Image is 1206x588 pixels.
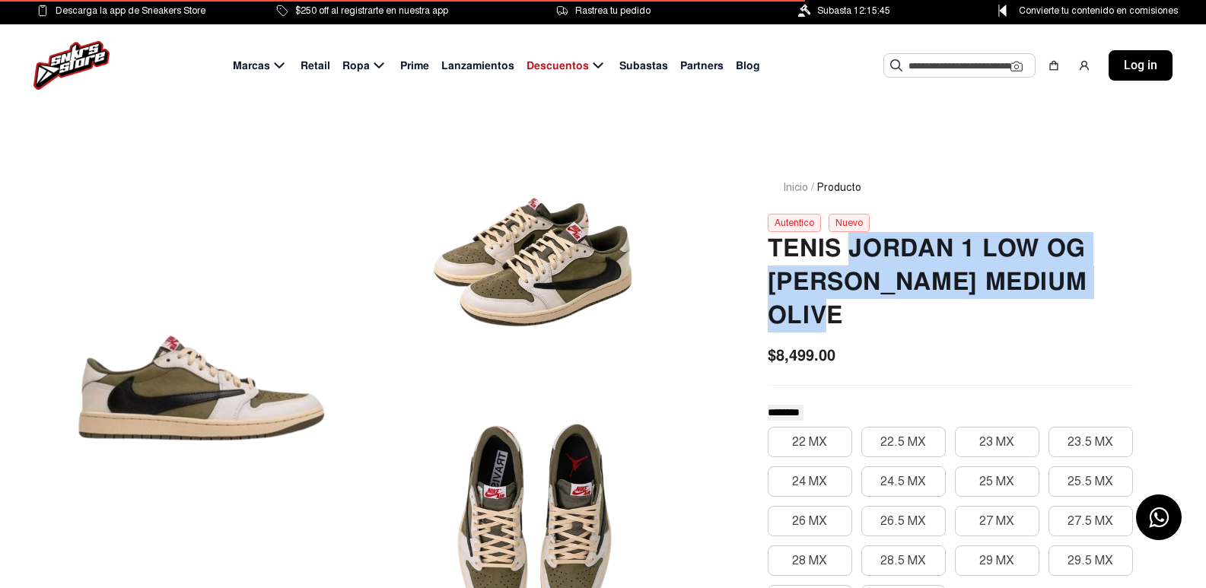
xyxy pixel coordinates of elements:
button: 27.5 MX [1048,506,1133,536]
span: Convierte tu contenido en comisiones [1019,2,1178,19]
span: $8,499.00 [768,344,835,367]
button: 28 MX [768,545,852,576]
button: 22 MX [768,427,852,457]
span: Producto [817,180,861,195]
button: 24 MX [768,466,852,497]
span: Ropa [342,58,370,74]
button: 23 MX [955,427,1039,457]
img: Control Point Icon [993,5,1012,17]
button: 25 MX [955,466,1039,497]
span: / [811,180,814,195]
span: Retail [301,58,330,74]
img: shopping [1048,59,1060,72]
div: Nuevo [829,214,870,232]
img: user [1078,59,1090,72]
button: 28.5 MX [861,545,946,576]
span: Subasta 12:15:45 [817,2,890,19]
img: Buscar [890,59,902,72]
span: Lanzamientos [441,58,514,74]
button: 29 MX [955,545,1039,576]
span: Log in [1124,56,1157,75]
button: 26 MX [768,506,852,536]
span: Rastrea tu pedido [575,2,651,19]
span: Descuentos [527,58,589,74]
span: Blog [736,58,760,74]
a: Inicio [783,181,808,194]
span: Marcas [233,58,270,74]
span: Partners [680,58,724,74]
button: 23.5 MX [1048,427,1133,457]
span: Descarga la app de Sneakers Store [56,2,205,19]
button: 26.5 MX [861,506,946,536]
span: $250 off al registrarte en nuestra app [295,2,448,19]
span: Prime [400,58,429,74]
button: 29.5 MX [1048,545,1133,576]
img: logo [33,41,110,90]
button: 25.5 MX [1048,466,1133,497]
h2: TENIS JORDAN 1 LOW OG [PERSON_NAME] MEDIUM OLIVE [768,232,1133,332]
span: Subastas [619,58,668,74]
button: 22.5 MX [861,427,946,457]
div: Autentico [768,214,821,232]
button: 24.5 MX [861,466,946,497]
img: Cámara [1010,60,1023,72]
button: 27 MX [955,506,1039,536]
